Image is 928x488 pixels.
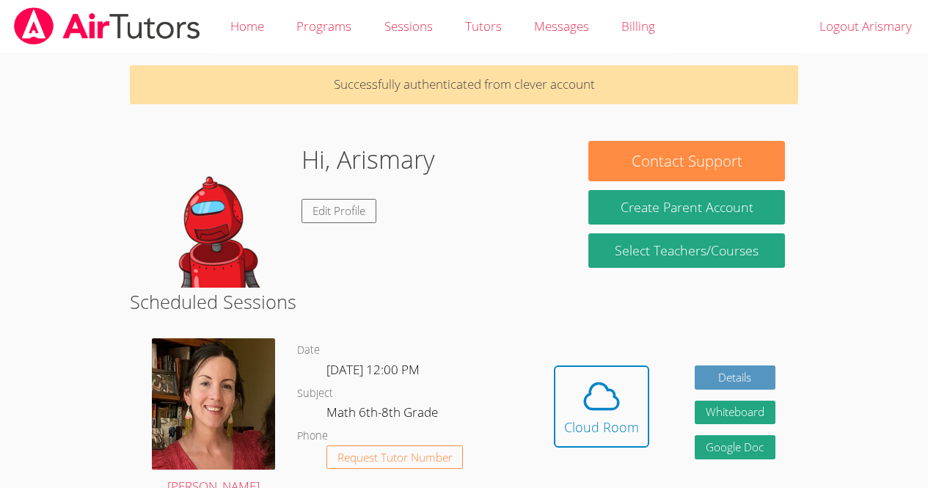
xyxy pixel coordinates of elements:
dt: Phone [297,427,328,445]
button: Request Tutor Number [326,445,464,470]
h2: Scheduled Sessions [130,288,798,316]
dt: Date [297,341,320,360]
button: Cloud Room [554,365,649,448]
button: Contact Support [588,141,784,181]
h1: Hi, Arismary [302,141,435,178]
a: Details [695,365,775,390]
button: Whiteboard [695,401,775,425]
span: Messages [534,18,589,34]
a: Google Doc [695,435,775,459]
dd: Math 6th-8th Grade [326,402,441,427]
a: Edit Profile [302,199,376,223]
img: default.png [143,141,290,288]
div: Cloud Room [564,417,639,437]
img: IMG_4957.jpeg [152,338,275,469]
button: Create Parent Account [588,190,784,225]
a: Select Teachers/Courses [588,233,784,268]
span: [DATE] 12:00 PM [326,361,420,378]
p: Successfully authenticated from clever account [130,65,798,104]
dt: Subject [297,385,333,403]
span: Request Tutor Number [337,452,453,463]
img: airtutors_banner-c4298cdbf04f3fff15de1276eac7730deb9818008684d7c2e4769d2f7ddbe033.png [12,7,202,45]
